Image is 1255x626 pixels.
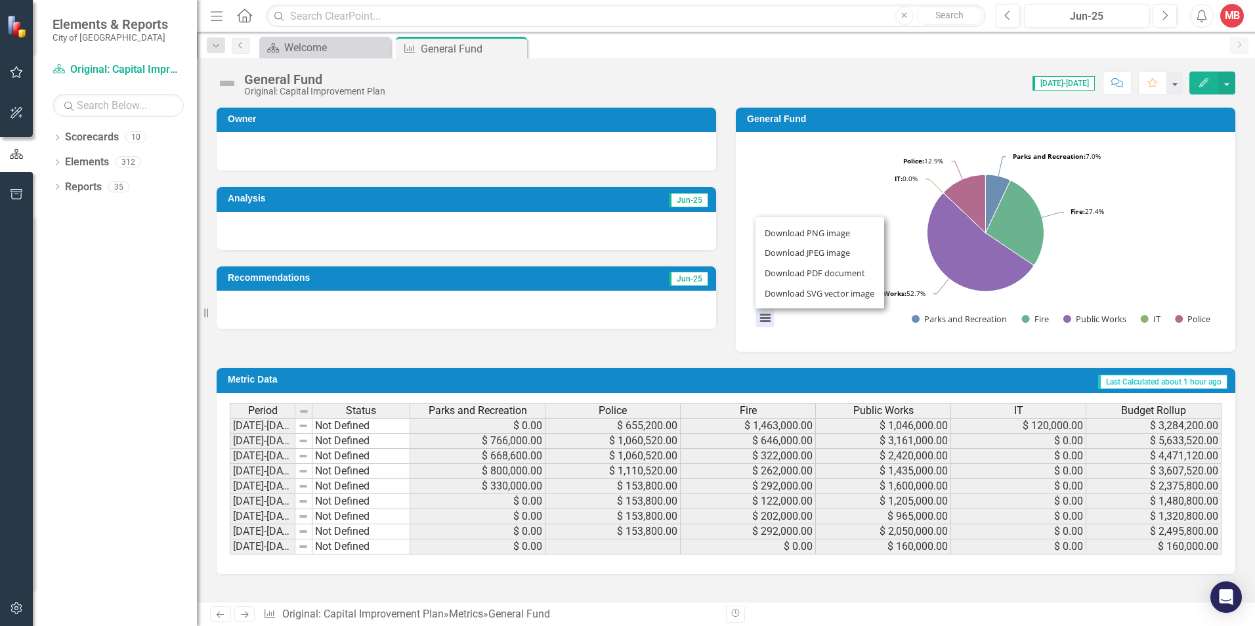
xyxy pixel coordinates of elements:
[545,418,681,434] td: $ 655,200.00
[410,539,545,554] td: $ 0.00
[545,464,681,479] td: $ 1,110,520.00
[951,418,1086,434] td: $ 120,000.00
[681,509,816,524] td: $ 202,000.00
[1086,479,1222,494] td: $ 2,375,800.00
[951,509,1086,524] td: $ 0.00
[230,509,295,524] td: [DATE]-[DATE]
[230,449,295,464] td: [DATE]-[DATE]
[410,464,545,479] td: $ 800,000.00
[1220,4,1244,28] button: MB
[761,283,879,304] li: Download SVG vector image
[1086,524,1222,539] td: $ 2,495,800.00
[1121,405,1186,417] span: Budget Rollup
[488,608,550,620] div: General Fund
[1029,9,1145,24] div: Jun-25
[298,511,308,522] img: 8DAGhfEEPCf229AAAAAElFTkSuQmCC
[1032,76,1095,91] span: [DATE]-[DATE]
[298,451,308,461] img: 8DAGhfEEPCf229AAAAAElFTkSuQmCC
[545,494,681,509] td: $ 153,800.00
[816,449,951,464] td: $ 2,420,000.00
[545,449,681,464] td: $ 1,060,520.00
[282,608,444,620] a: Original: Capital Improvement Plan
[681,494,816,509] td: $ 122,000.00
[65,130,119,145] a: Scorecards
[421,41,524,57] div: General Fund
[346,405,376,417] span: Status
[266,5,986,28] input: Search ClearPoint...
[1086,539,1222,554] td: $ 160,000.00
[1210,581,1242,613] div: Open Intercom Messenger
[298,436,308,446] img: 8DAGhfEEPCf229AAAAAElFTkSuQmCC
[116,157,141,168] div: 312
[312,509,410,524] td: Not Defined
[312,479,410,494] td: Not Defined
[1071,207,1104,216] text: 27.4%
[299,406,309,417] img: 8DAGhfEEPCf229AAAAAElFTkSuQmCC
[429,405,527,417] span: Parks and Recreation
[816,494,951,509] td: $ 1,205,000.00
[312,539,410,554] td: Not Defined
[298,421,308,431] img: 8DAGhfEEPCf229AAAAAElFTkSuQmCC
[1022,313,1049,325] button: Show Fire
[1086,449,1222,464] td: $ 4,471,120.00
[903,156,924,165] tspan: Police:
[312,524,410,539] td: Not Defined
[228,273,550,283] h3: Recommendations
[545,434,681,449] td: $ 1,060,520.00
[681,449,816,464] td: $ 322,000.00
[230,434,295,449] td: [DATE]-[DATE]
[298,526,308,537] img: 8DAGhfEEPCf229AAAAAElFTkSuQmCC
[228,375,503,385] h3: Metric Data
[816,479,951,494] td: $ 1,600,000.00
[749,142,1222,339] svg: Interactive chart
[740,405,757,417] span: Fire
[298,466,308,476] img: 8DAGhfEEPCf229AAAAAElFTkSuQmCC
[681,418,816,434] td: $ 1,463,000.00
[951,539,1086,554] td: $ 0.00
[410,494,545,509] td: $ 0.00
[545,509,681,524] td: $ 153,800.00
[284,39,387,56] div: Welcome
[1013,152,1086,161] tspan: Parks and Recreation:
[298,541,308,552] img: 8DAGhfEEPCf229AAAAAElFTkSuQmCC
[761,222,879,243] li: Download PNG image
[816,434,951,449] td: $ 3,161,000.00
[951,524,1086,539] td: $ 0.00
[1086,434,1222,449] td: $ 5,633,520.00
[816,464,951,479] td: $ 1,435,000.00
[545,524,681,539] td: $ 153,800.00
[761,263,879,283] li: Download PDF document
[298,496,308,507] img: 8DAGhfEEPCf229AAAAAElFTkSuQmCC
[816,539,951,554] td: $ 160,000.00
[853,405,914,417] span: Public Works
[816,418,951,434] td: $ 1,046,000.00
[410,479,545,494] td: $ 330,000.00
[951,464,1086,479] td: $ 0.00
[228,114,710,124] h3: Owner
[312,464,410,479] td: Not Defined
[244,72,385,87] div: General Fund
[1086,464,1222,479] td: $ 3,607,520.00
[298,481,308,491] img: 8DAGhfEEPCf229AAAAAElFTkSuQmCC
[312,449,410,464] td: Not Defined
[263,607,716,622] div: » »
[1086,494,1222,509] td: $ 1,480,800.00
[230,494,295,509] td: [DATE]-[DATE]
[228,194,459,203] h3: Analysis
[1098,375,1227,389] span: Last Calculated about 1 hour ago
[230,539,295,554] td: [DATE]-[DATE]
[230,418,295,434] td: [DATE]-[DATE]
[53,62,184,77] a: Original: Capital Improvement Plan
[599,405,627,417] span: Police
[669,193,708,207] span: Jun-25
[1024,4,1149,28] button: Jun-25
[545,479,681,494] td: $ 153,800.00
[1086,509,1222,524] td: $ 1,320,800.00
[248,405,278,417] span: Period
[1175,313,1210,325] button: Show Police
[230,479,295,494] td: [DATE]-[DATE]
[986,181,1044,265] path: Fire, 974,952.
[917,7,983,25] button: Search
[410,434,545,449] td: $ 766,000.00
